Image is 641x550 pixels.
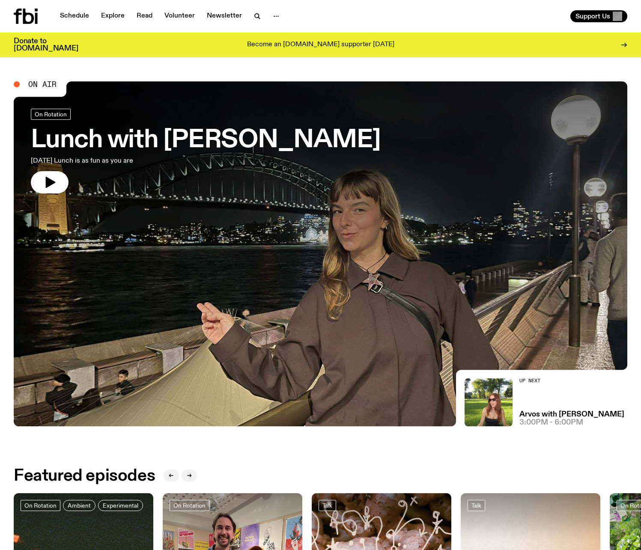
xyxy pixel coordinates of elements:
a: Lunch with [PERSON_NAME][DATE] Lunch is as fun as you are [31,109,381,193]
span: Experimental [103,502,138,509]
h2: Up Next [519,378,624,383]
a: Ambient [63,500,95,511]
a: Experimental [98,500,143,511]
h3: Lunch with [PERSON_NAME] [31,128,381,152]
span: Support Us [575,12,610,20]
span: On Rotation [173,502,206,509]
a: Talk [319,500,336,511]
a: Volunteer [159,10,200,22]
a: Arvos with [PERSON_NAME] [519,411,624,418]
a: Newsletter [202,10,247,22]
h3: Donate to [DOMAIN_NAME] [14,38,78,52]
span: On Rotation [35,111,67,117]
a: On Rotation [170,500,209,511]
a: Talk [468,500,485,511]
a: Explore [96,10,130,22]
p: [DATE] Lunch is as fun as you are [31,156,250,166]
h2: Featured episodes [14,468,155,484]
a: On Rotation [31,109,71,120]
button: Support Us [570,10,627,22]
a: Read [131,10,158,22]
a: Izzy Page stands above looking down at Opera Bar. She poses in front of the Harbour Bridge in the... [14,81,627,426]
p: Become an [DOMAIN_NAME] supporter [DATE] [247,41,394,49]
a: On Rotation [21,500,60,511]
span: On Rotation [24,502,57,509]
span: Talk [322,502,332,509]
img: Lizzie Bowles is sitting in a bright green field of grass, with dark sunglasses and a black top. ... [465,378,513,426]
span: 3:00pm - 6:00pm [519,419,583,426]
span: Ambient [68,502,91,509]
span: Talk [471,502,481,509]
a: Schedule [55,10,94,22]
span: On Air [28,80,57,88]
